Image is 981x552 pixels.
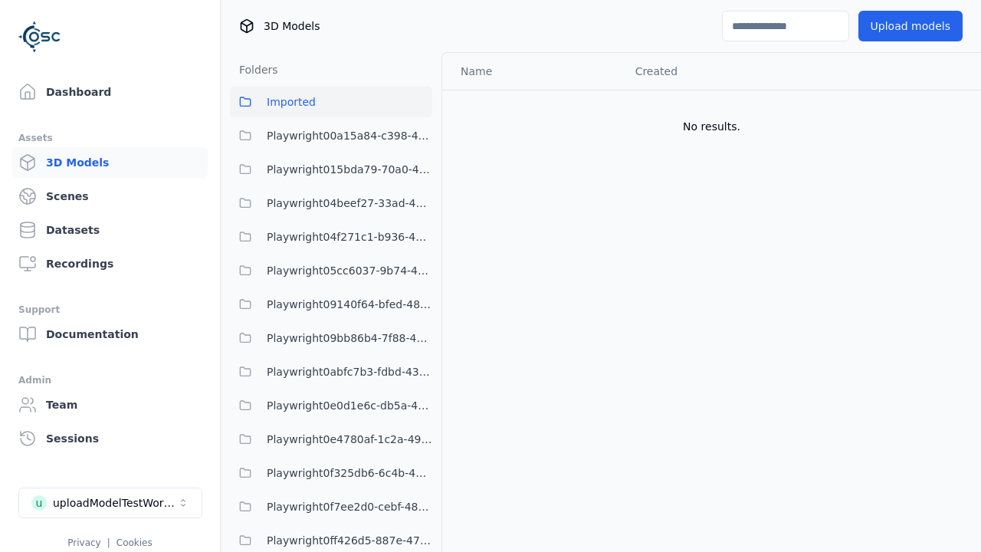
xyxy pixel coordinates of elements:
[230,222,432,252] button: Playwright04f271c1-b936-458c-b5f6-36ca6337f11a
[442,90,981,163] td: No results.
[267,127,432,145] span: Playwright00a15a84-c398-4ef4-9da8-38c036397b1e
[623,53,808,90] th: Created
[267,531,432,550] span: Playwright0ff426d5-887e-47ce-9e83-c6f549f6a63f
[230,390,432,421] button: Playwright0e0d1e6c-db5a-4244-b424-632341d2c1b4
[267,498,432,516] span: Playwright0f7ee2d0-cebf-4840-a756-5a7a26222786
[230,255,432,286] button: Playwright05cc6037-9b74-4704-86c6-3ffabbdece83
[12,423,208,454] a: Sessions
[230,188,432,219] button: Playwright04beef27-33ad-4b39-a7ba-e3ff045e7193
[230,87,432,117] button: Imported
[53,495,177,511] div: uploadModelTestWorkspace
[267,194,432,212] span: Playwright04beef27-33ad-4b39-a7ba-e3ff045e7193
[18,371,202,389] div: Admin
[12,319,208,350] a: Documentation
[12,181,208,212] a: Scenes
[116,537,153,548] a: Cookies
[267,430,432,449] span: Playwright0e4780af-1c2a-492e-901c-6880da17528a
[67,537,100,548] a: Privacy
[230,323,432,353] button: Playwright09bb86b4-7f88-4a8f-8ea8-a4c9412c995e
[858,11,963,41] button: Upload models
[230,424,432,455] button: Playwright0e4780af-1c2a-492e-901c-6880da17528a
[18,488,202,518] button: Select a workspace
[12,77,208,107] a: Dashboard
[267,295,432,314] span: Playwright09140f64-bfed-4894-9ae1-f5b1e6c36039
[267,396,432,415] span: Playwright0e0d1e6c-db5a-4244-b424-632341d2c1b4
[267,329,432,347] span: Playwright09bb86b4-7f88-4a8f-8ea8-a4c9412c995e
[230,62,278,77] h3: Folders
[12,389,208,420] a: Team
[18,15,61,58] img: Logo
[230,120,432,151] button: Playwright00a15a84-c398-4ef4-9da8-38c036397b1e
[230,154,432,185] button: Playwright015bda79-70a0-409c-99cb-1511bab16c94
[12,248,208,279] a: Recordings
[31,495,47,511] div: u
[18,129,202,147] div: Assets
[18,301,202,319] div: Support
[267,261,432,280] span: Playwright05cc6037-9b74-4704-86c6-3ffabbdece83
[107,537,110,548] span: |
[264,18,320,34] span: 3D Models
[267,228,432,246] span: Playwright04f271c1-b936-458c-b5f6-36ca6337f11a
[267,160,432,179] span: Playwright015bda79-70a0-409c-99cb-1511bab16c94
[230,458,432,488] button: Playwright0f325db6-6c4b-4947-9a8f-f4487adedf2c
[12,215,208,245] a: Datasets
[12,147,208,178] a: 3D Models
[442,53,623,90] th: Name
[267,93,316,111] span: Imported
[230,491,432,522] button: Playwright0f7ee2d0-cebf-4840-a756-5a7a26222786
[267,464,432,482] span: Playwright0f325db6-6c4b-4947-9a8f-f4487adedf2c
[230,356,432,387] button: Playwright0abfc7b3-fdbd-438a-9097-bdc709c88d01
[267,363,432,381] span: Playwright0abfc7b3-fdbd-438a-9097-bdc709c88d01
[230,289,432,320] button: Playwright09140f64-bfed-4894-9ae1-f5b1e6c36039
